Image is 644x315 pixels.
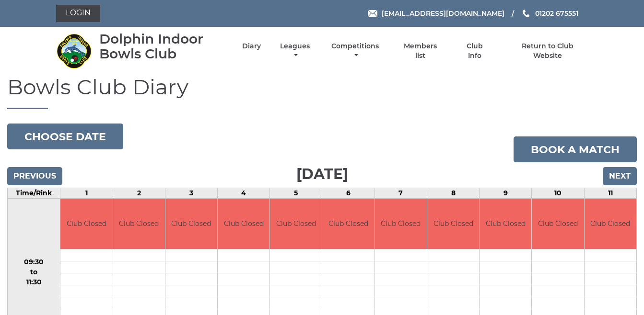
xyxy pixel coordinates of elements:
input: Previous [7,167,62,185]
td: 2 [113,188,165,199]
a: Competitions [329,42,382,60]
td: Club Closed [532,199,584,249]
td: 6 [322,188,375,199]
a: Login [56,5,100,22]
a: Return to Club Website [507,42,588,60]
img: Phone us [523,10,529,17]
a: Club Info [459,42,491,60]
td: 10 [532,188,584,199]
a: Book a match [514,136,637,162]
td: Club Closed [427,199,479,249]
span: 01202 675551 [535,9,578,18]
a: Diary [242,42,261,51]
td: 5 [270,188,322,199]
td: 3 [165,188,217,199]
td: Club Closed [375,199,427,249]
td: Club Closed [165,199,217,249]
a: Members list [398,42,442,60]
button: Choose date [7,124,123,149]
td: 4 [218,188,270,199]
td: Club Closed [218,199,269,249]
a: Leagues [278,42,312,60]
td: 9 [480,188,532,199]
img: Dolphin Indoor Bowls Club [56,33,92,69]
td: Club Closed [585,199,636,249]
h1: Bowls Club Diary [7,75,637,109]
td: Time/Rink [8,188,60,199]
a: Phone us 01202 675551 [521,8,578,19]
td: Club Closed [480,199,531,249]
input: Next [603,167,637,185]
td: 11 [584,188,636,199]
td: Club Closed [322,199,374,249]
img: Email [368,10,377,17]
td: Club Closed [60,199,112,249]
td: Club Closed [270,199,322,249]
td: 7 [375,188,427,199]
td: Club Closed [113,199,165,249]
a: Email [EMAIL_ADDRESS][DOMAIN_NAME] [368,8,504,19]
span: [EMAIL_ADDRESS][DOMAIN_NAME] [382,9,504,18]
td: 8 [427,188,479,199]
div: Dolphin Indoor Bowls Club [99,32,225,61]
td: 1 [60,188,113,199]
